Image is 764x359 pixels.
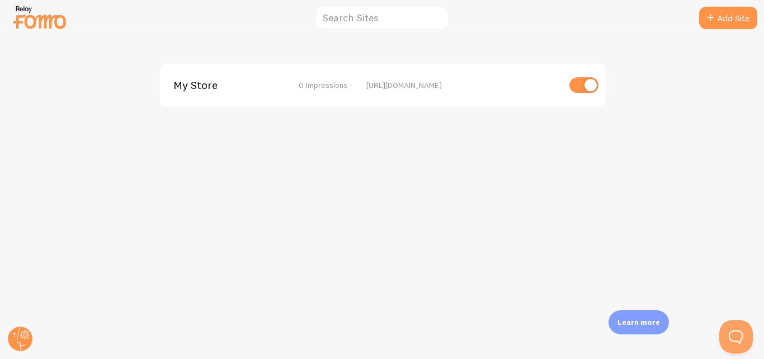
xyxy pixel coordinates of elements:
img: fomo-relay-logo-orange.svg [12,3,68,31]
div: [URL][DOMAIN_NAME] [366,80,559,90]
div: Learn more [609,310,669,334]
iframe: Help Scout Beacon - Open [719,320,753,353]
span: 0 Impressions - [299,80,353,90]
p: Learn more [617,317,660,328]
span: My Store [173,80,263,90]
